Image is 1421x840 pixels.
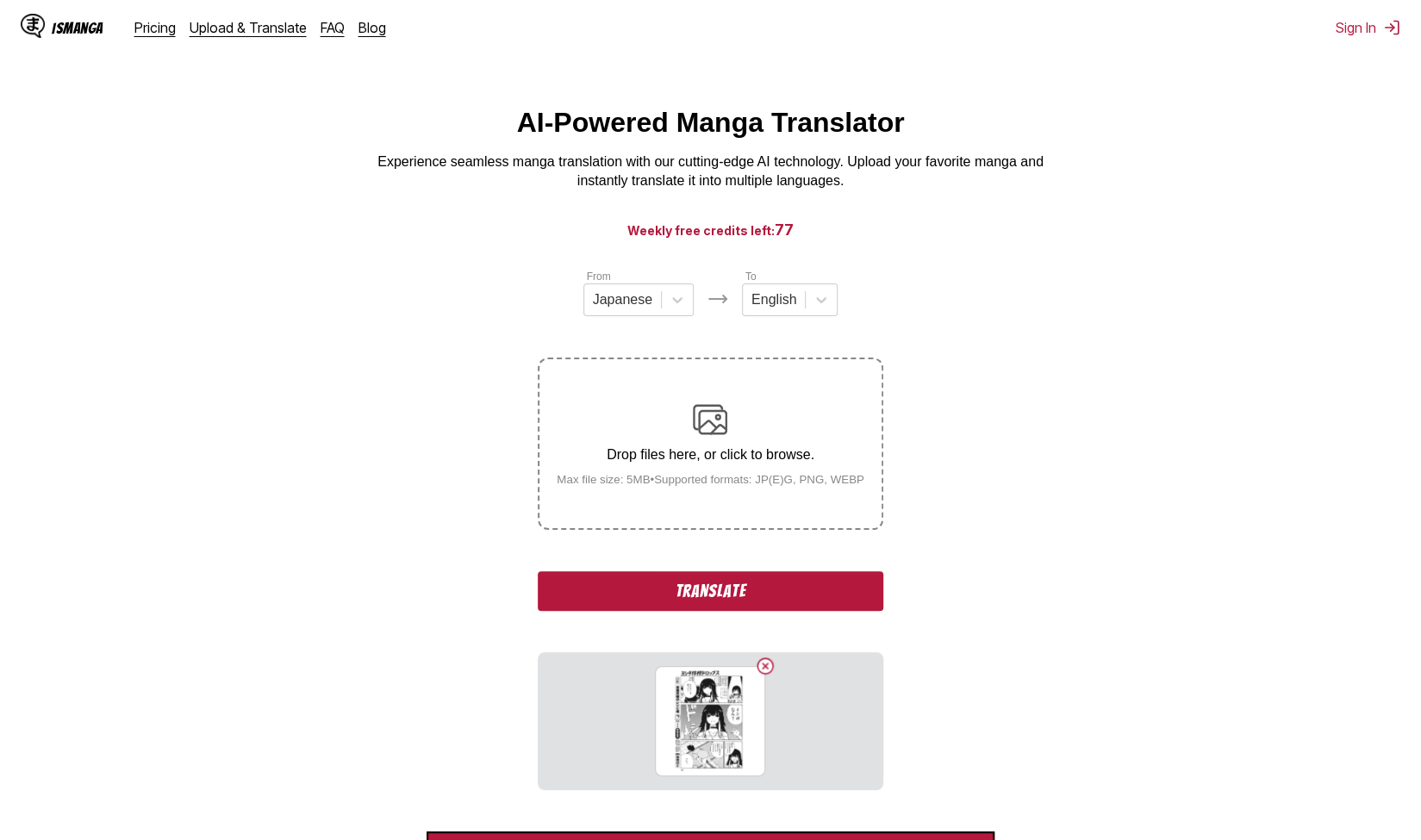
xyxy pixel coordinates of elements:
[543,473,878,486] small: Max file size: 5MB • Supported formats: JP(E)G, PNG, WEBP
[366,152,1056,191] p: Experience seamless manga translation with our cutting-edge AI technology. Upload your favorite m...
[321,19,345,36] a: FAQ
[52,20,103,36] div: IsManga
[538,571,882,611] button: Translate
[190,19,307,36] a: Upload & Translate
[134,19,176,36] a: Pricing
[745,271,757,283] label: To
[543,447,878,463] p: Drop files here, or click to browse.
[707,289,728,309] img: Languages icon
[587,271,611,283] label: From
[775,221,794,239] span: 77
[358,19,386,36] a: Blog
[755,656,776,676] button: Delete image
[517,107,905,139] h1: AI-Powered Manga Translator
[1336,19,1400,36] button: Sign In
[21,14,45,38] img: IsManga Logo
[41,219,1380,240] h3: Weekly free credits left:
[21,14,134,41] a: IsManga LogoIsManga
[1383,19,1400,36] img: Sign out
